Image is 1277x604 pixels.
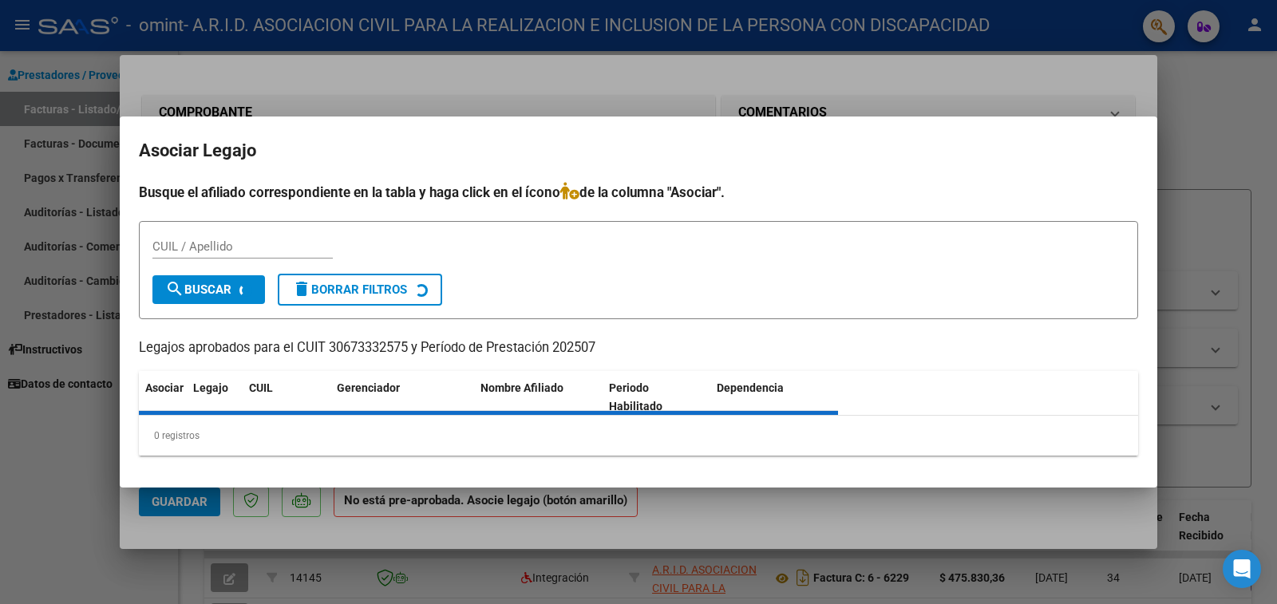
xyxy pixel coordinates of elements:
span: Gerenciador [337,381,400,394]
span: Dependencia [717,381,784,394]
button: Borrar Filtros [278,274,442,306]
span: Legajo [193,381,228,394]
datatable-header-cell: Nombre Afiliado [474,371,603,424]
datatable-header-cell: Periodo Habilitado [603,371,710,424]
mat-icon: search [165,279,184,298]
datatable-header-cell: Dependencia [710,371,839,424]
datatable-header-cell: Gerenciador [330,371,474,424]
h4: Busque el afiliado correspondiente en la tabla y haga click en el ícono de la columna "Asociar". [139,182,1138,203]
datatable-header-cell: Asociar [139,371,187,424]
span: Buscar [165,282,231,297]
span: Periodo Habilitado [609,381,662,413]
div: Open Intercom Messenger [1223,550,1261,588]
datatable-header-cell: CUIL [243,371,330,424]
span: Nombre Afiliado [480,381,563,394]
div: 0 registros [139,416,1138,456]
p: Legajos aprobados para el CUIT 30673332575 y Período de Prestación 202507 [139,338,1138,358]
span: Borrar Filtros [292,282,407,297]
datatable-header-cell: Legajo [187,371,243,424]
mat-icon: delete [292,279,311,298]
span: Asociar [145,381,184,394]
button: Buscar [152,275,265,304]
h2: Asociar Legajo [139,136,1138,166]
span: CUIL [249,381,273,394]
